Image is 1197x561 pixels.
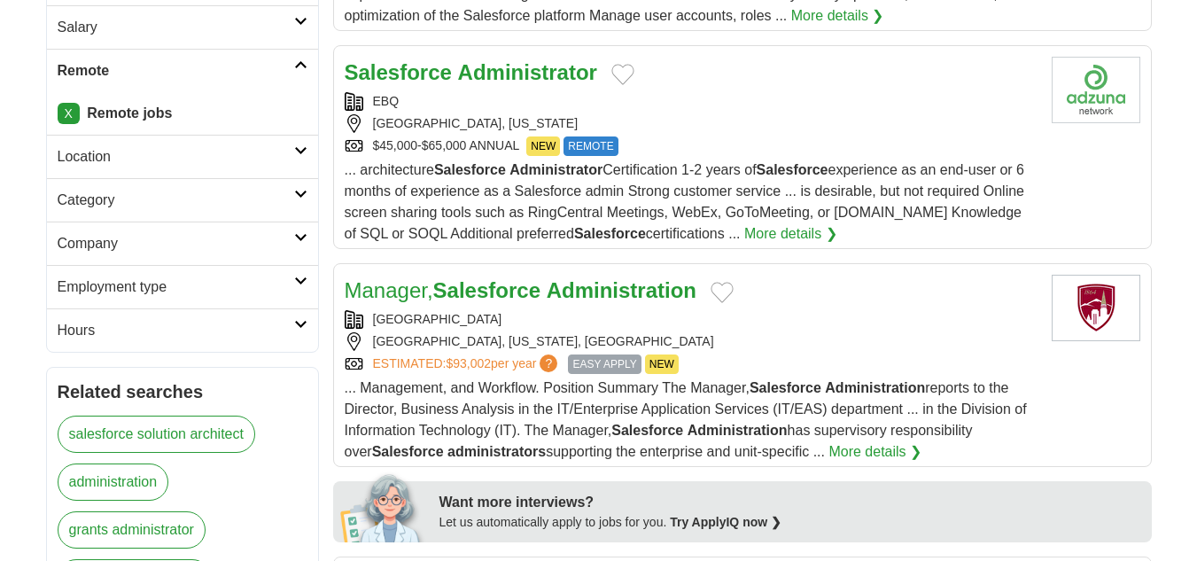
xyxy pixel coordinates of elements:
strong: administrators [447,444,546,459]
strong: Administrator [509,162,602,177]
a: Manager,Salesforce Administration [345,278,697,302]
img: Company logo [1052,57,1140,123]
strong: Remote jobs [87,105,172,121]
h2: Hours [58,320,294,341]
strong: Administration [825,380,925,395]
h2: Salary [58,17,294,38]
strong: Administration [688,423,788,438]
a: Hours [47,308,318,352]
span: ? [540,355,557,372]
strong: Salesforce [611,423,683,438]
a: More details ❯ [744,223,837,245]
a: Salary [47,5,318,49]
strong: Administrator [458,60,597,84]
strong: Administration [547,278,696,302]
a: Company [47,222,318,265]
h2: Location [58,146,294,168]
h2: Related searches [58,378,307,405]
button: Add to favorite jobs [611,64,634,85]
div: EBQ [345,92,1038,111]
a: grants administrator [58,511,206,549]
strong: Salesforce [574,226,646,241]
span: $93,002 [446,356,491,370]
h2: Employment type [58,277,294,298]
a: salesforce solution architect [58,416,255,453]
div: Want more interviews? [439,492,1141,513]
a: Employment type [47,265,318,308]
h2: Company [58,233,294,254]
span: REMOTE [564,136,618,156]
a: Try ApplyIQ now ❯ [670,515,781,529]
div: [GEOGRAPHIC_DATA], [US_STATE], [GEOGRAPHIC_DATA] [345,332,1038,351]
strong: Salesforce [757,162,828,177]
strong: Salesforce [433,278,540,302]
div: Let us automatically apply to jobs for you. [439,513,1141,532]
strong: Salesforce [750,380,821,395]
div: $45,000-$65,000 ANNUAL [345,136,1038,156]
a: Salesforce Administrator [345,60,597,84]
a: ESTIMATED:$93,002per year? [373,355,562,374]
span: ... Management, and Workflow. Position Summary The Manager, reports to the Director, Business Ana... [345,380,1027,459]
a: Category [47,178,318,222]
span: NEW [645,355,679,374]
strong: Salesforce [372,444,444,459]
img: apply-iq-scientist.png [340,471,426,542]
strong: Salesforce [345,60,452,84]
a: More details ❯ [791,5,884,27]
strong: Salesforce [434,162,506,177]
a: X [58,103,80,124]
span: EASY APPLY [568,355,641,374]
span: NEW [526,136,560,156]
a: Location [47,135,318,178]
img: University of Denver logo [1052,275,1140,341]
span: ... architecture Certification 1-2 years of experience as an end-user or 6 months of experience a... [345,162,1025,241]
div: [GEOGRAPHIC_DATA], [US_STATE] [345,114,1038,133]
a: administration [58,464,169,501]
a: More details ❯ [828,441,921,463]
h2: Remote [58,60,294,82]
button: Add to favorite jobs [711,282,734,303]
a: [GEOGRAPHIC_DATA] [373,312,502,326]
a: Remote [47,49,318,92]
h2: Category [58,190,294,211]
